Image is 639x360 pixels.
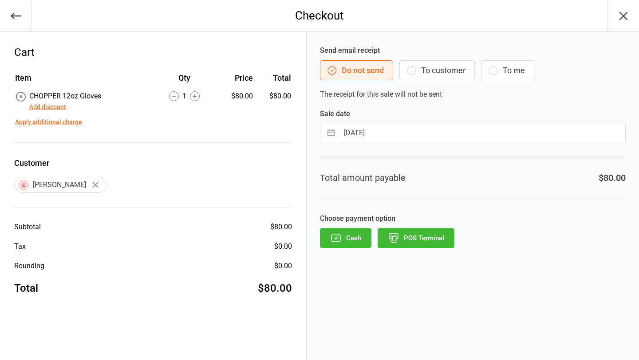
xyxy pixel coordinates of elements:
[14,241,26,252] div: Tax
[258,280,292,296] div: $80.00
[14,280,38,296] div: Total
[320,45,626,100] div: The receipt for this sale will not be sent
[320,228,371,248] button: Cash
[256,91,291,112] td: $80.00
[320,45,626,56] label: Send email receipt
[320,171,406,184] div: Total amount payable
[217,91,253,102] div: $80.00
[320,109,626,119] label: Sale date
[14,177,107,193] div: [PERSON_NAME]
[599,171,626,184] div: $80.00
[14,157,292,169] label: Customer
[29,102,66,112] button: Add discount
[270,222,292,232] div: $80.00
[153,91,216,102] div: 1
[29,92,101,100] span: CHOPPER 12oz Gloves
[481,60,534,80] button: To me
[15,117,82,127] button: Apply additional charge
[14,222,41,232] div: Subtotal
[378,228,454,248] button: POS Terminal
[320,60,393,80] button: Do not send
[217,72,253,84] div: Price
[399,60,475,80] button: To customer
[256,72,291,90] th: Total
[153,72,216,90] th: Qty
[14,261,44,271] div: Rounding
[14,44,292,60] div: Cart
[320,213,626,224] label: Choose payment option
[274,261,292,271] div: $0.00
[274,241,292,252] div: $0.00
[15,72,152,90] th: Item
